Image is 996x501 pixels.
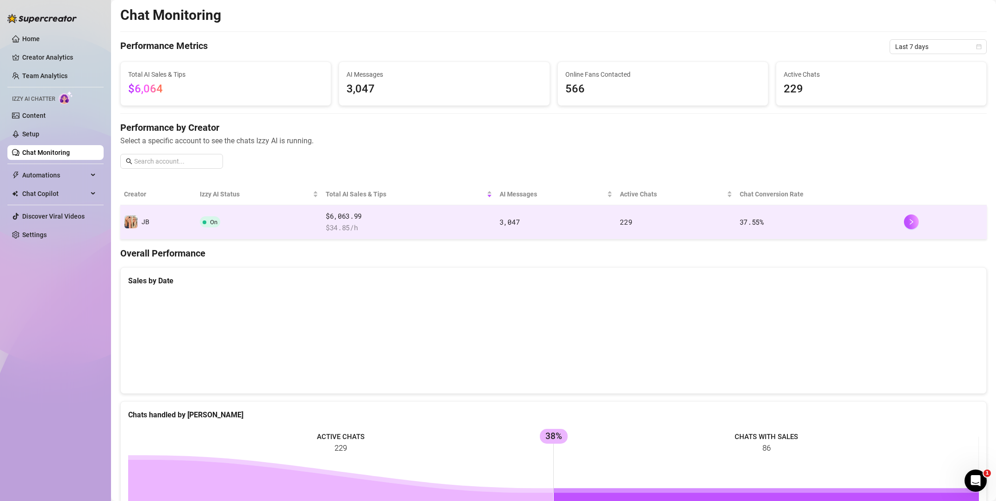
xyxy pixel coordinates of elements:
span: Active Chats [620,189,724,199]
span: Total AI Sales & Tips [128,69,323,79]
span: Izzy AI Chatter [12,95,55,104]
div: Chats handled by [PERSON_NAME] [128,409,979,421]
img: Chat Copilot [12,190,18,197]
span: Select a specific account to see the chats Izzy AI is running. [120,135,987,147]
h4: Performance by Creator [120,121,987,134]
h4: Performance Metrics [120,39,208,54]
span: $ 34.85 /h [326,222,492,233]
span: 3,047 [346,80,542,98]
a: Discover Viral Videos [22,213,85,220]
span: 229 [620,217,632,226]
a: Setup [22,130,39,138]
a: Home [22,35,40,43]
span: 3,047 [500,217,520,226]
span: AI Messages [500,189,606,199]
span: $6,064 [128,82,163,95]
img: logo-BBDzfeDw.svg [7,14,77,23]
span: 229 [784,80,979,98]
span: Online Fans Contacted [565,69,761,79]
span: AI Messages [346,69,542,79]
span: 37.55 % [740,217,764,226]
span: On [210,219,217,226]
span: Last 7 days [895,40,981,54]
a: Team Analytics [22,72,68,79]
th: Chat Conversion Rate [736,183,900,205]
th: Total AI Sales & Tips [322,183,496,205]
h4: Overall Performance [120,247,987,260]
span: Total AI Sales & Tips [326,189,485,199]
span: Chat Copilot [22,186,88,201]
a: Creator Analytics [22,50,96,65]
span: calendar [976,44,982,49]
th: AI Messages [496,183,617,205]
input: Search account... [134,156,217,166]
a: Chat Monitoring [22,149,70,156]
span: Active Chats [784,69,979,79]
th: Active Chats [616,183,736,205]
h2: Chat Monitoring [120,6,221,24]
span: thunderbolt [12,171,19,179]
span: search [126,158,132,165]
iframe: Intercom live chat [965,470,987,492]
div: Sales by Date [128,275,979,287]
span: 1 [984,470,991,477]
span: JB [142,218,149,226]
img: AI Chatter [59,91,73,104]
a: Settings [22,231,47,238]
img: JB [124,215,137,228]
span: 566 [565,80,761,98]
span: $6,063.99 [326,211,492,222]
span: right [908,219,915,225]
span: Izzy AI Status [200,189,311,199]
button: right [904,214,919,229]
span: Automations [22,168,88,183]
th: Creator [120,183,196,205]
a: Content [22,112,46,119]
th: Izzy AI Status [196,183,322,205]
